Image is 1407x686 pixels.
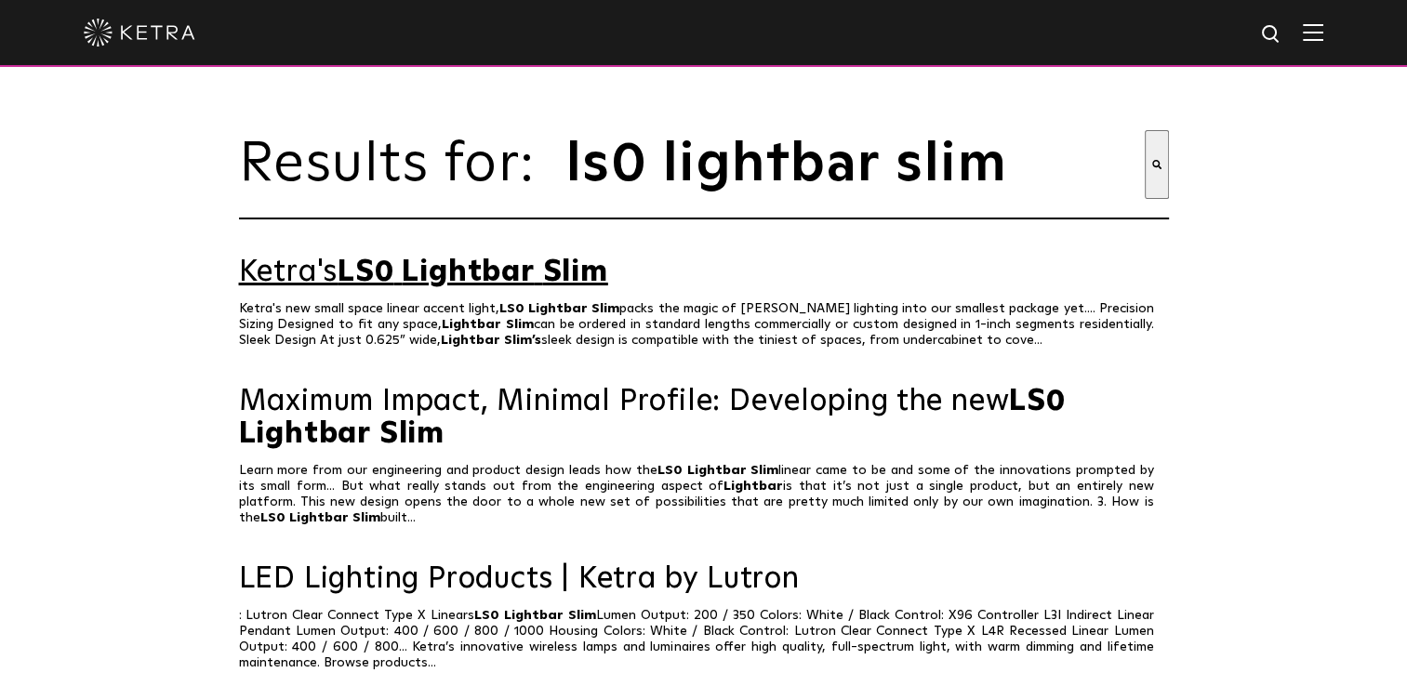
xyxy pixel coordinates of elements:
p: Ketra's new small space linear accent light, packs the magic of [PERSON_NAME] lighting into our s... [239,301,1169,349]
a: LED Lighting Products | Ketra by Lutron [239,563,1169,596]
img: Hamburger%20Nav.svg [1303,23,1323,41]
span: Slim [352,511,380,524]
span: Slim [750,464,778,477]
span: LS0 [499,302,524,315]
span: Slim [591,302,619,315]
span: Slim’s [504,334,541,347]
span: LS0 [474,609,499,622]
p: : Lutron Clear Connect Type X Linears Lumen Output: 200 / 350 Colors: White / Black Control: X96 ... [239,608,1169,671]
a: Maximum Impact, Minimal Profile: Developing the newLS0 Lightbar Slim [239,386,1169,451]
input: This is a search field with an auto-suggest feature attached. [564,130,1145,199]
span: Results for: [239,137,555,192]
span: Lightbar [239,419,371,449]
span: Lightbar [723,480,783,493]
span: LS0 [338,257,393,287]
span: Lightbar [504,609,564,622]
span: Lightbar [289,511,349,524]
img: search icon [1260,23,1283,46]
span: Lightbar [442,318,501,331]
img: ketra-logo-2019-white [84,19,195,46]
button: Search [1145,130,1169,199]
span: Slim [506,318,534,331]
span: Lightbar [687,464,747,477]
span: Lightbar [402,257,534,287]
a: Ketra'sLS0 Lightbar Slim [239,257,1169,289]
span: LS0 [1009,387,1065,416]
span: Lightbar [441,334,500,347]
span: Slim [568,609,596,622]
span: Slim [543,257,608,287]
span: Slim [379,419,445,449]
span: LS0 [260,511,285,524]
span: LS0 [657,464,683,477]
p: Learn more from our engineering and product design leads how the linear came to be and some of th... [239,463,1169,526]
span: Lightbar [528,302,588,315]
